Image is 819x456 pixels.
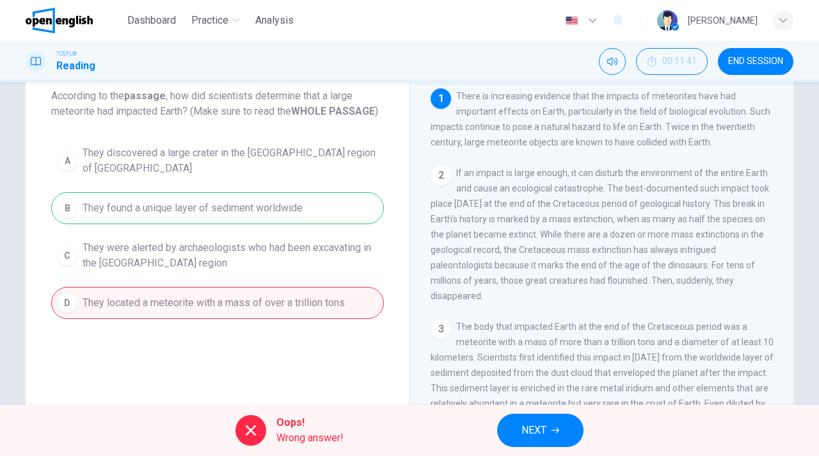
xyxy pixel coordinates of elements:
span: If an impact is large enough, it can disturb the environment of the entire Earth and cause an eco... [431,168,769,301]
button: END SESSION [718,48,793,75]
span: Analysis [255,13,294,28]
button: Practice [186,9,245,32]
img: OpenEnglish logo [26,8,93,33]
b: WHOLE PASSAGE [291,105,375,117]
button: Dashboard [122,9,181,32]
img: Profile picture [657,10,678,31]
div: [PERSON_NAME] [688,13,758,28]
h1: Reading [56,58,95,74]
span: Dashboard [127,13,176,28]
button: NEXT [497,414,584,447]
div: Mute [599,48,626,75]
span: Wrong answer! [276,430,344,446]
span: END SESSION [728,56,783,67]
span: NEXT [521,421,546,439]
div: 3 [431,319,451,339]
a: OpenEnglish logo [26,8,122,33]
span: According to the , how did scientists determine that a large meteorite had impacted Earth? (Make ... [51,88,384,119]
div: Hide [636,48,708,75]
button: Analysis [250,9,299,32]
span: 00:11:41 [662,56,697,67]
button: 00:11:41 [636,48,708,75]
div: 2 [431,165,451,186]
span: There is increasing evidence that the impacts of meteorites have had important effects on Earth, ... [431,91,770,147]
div: 1 [431,88,451,109]
b: passage [124,90,166,102]
span: Practice [191,13,228,28]
span: TOEFL® [56,49,77,58]
span: Oops! [276,415,344,430]
img: en [564,16,580,26]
